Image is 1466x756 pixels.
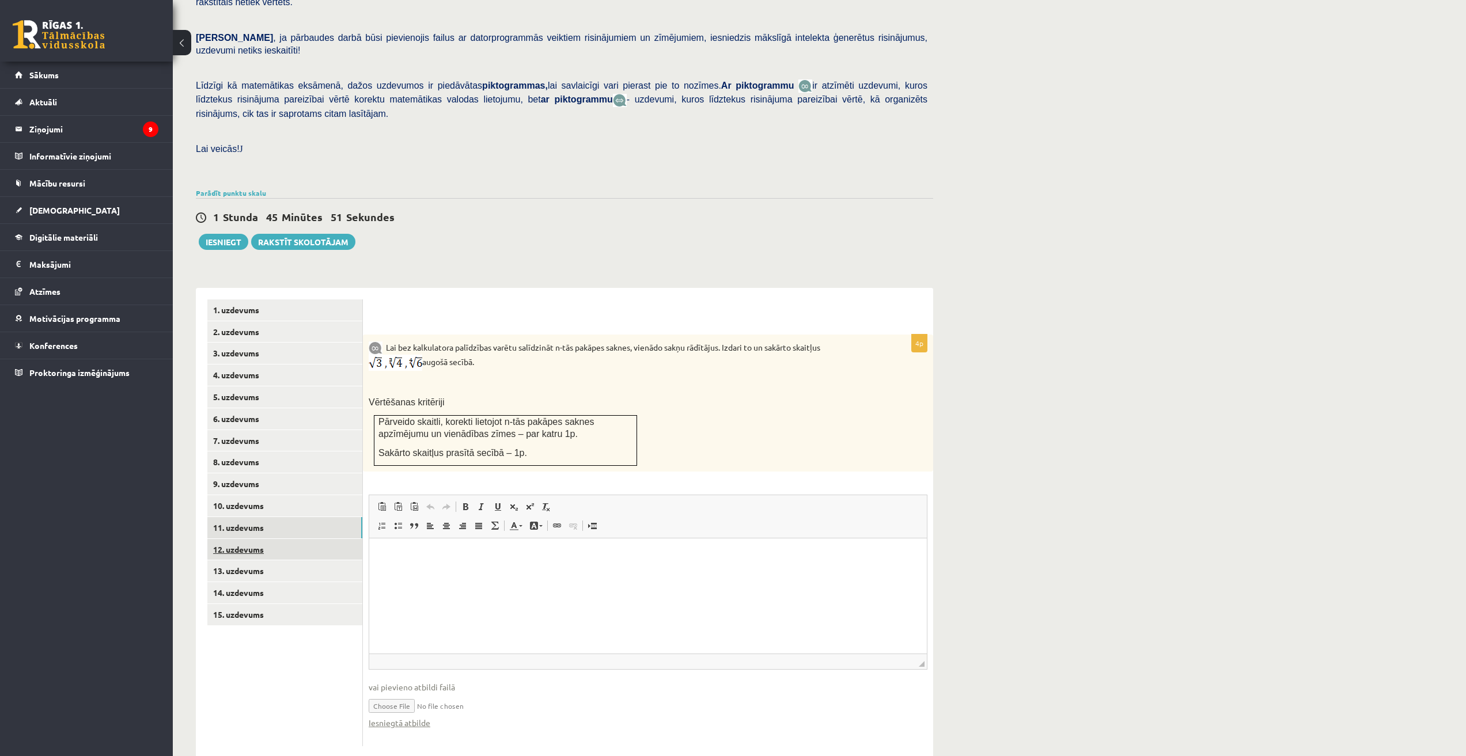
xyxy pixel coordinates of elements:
a: По ширине [471,518,487,533]
a: Motivācijas programma [15,305,158,332]
a: Rīgas 1. Tālmācības vidusskola [13,20,105,49]
a: Digitālie materiāli [15,224,158,250]
a: Подстрочный индекс [506,499,522,514]
span: 1 [213,210,219,223]
a: 14. uzdevums [207,582,362,603]
a: [DEMOGRAPHIC_DATA] [15,197,158,223]
span: Līdzīgi kā matemātikas eksāmenā, dažos uzdevumos ir piedāvātas lai savlaicīgi vari pierast pie to... [196,81,798,90]
legend: Ziņojumi [29,116,158,142]
a: По правому краю [454,518,471,533]
span: 51 [331,210,342,223]
a: Mācību resursi [15,170,158,196]
span: , ja pārbaudes darbā būsi pievienojis failus ar datorprogrammās veiktiem risinājumiem un zīmējumi... [196,33,927,55]
span: Stunda [223,210,258,223]
a: Aktuāli [15,89,158,115]
a: Вставить/Редактировать ссылку (Ctrl+K) [549,518,565,533]
a: 10. uzdevums [207,495,362,516]
a: 6. uzdevums [207,408,362,430]
a: Вставить / удалить нумерованный список [374,518,390,533]
span: Konferences [29,340,78,351]
a: 2. uzdevums [207,321,362,343]
span: 45 [266,210,278,223]
a: 8. uzdevums [207,451,362,473]
a: Ziņojumi9 [15,116,158,142]
a: Maksājumi [15,251,158,278]
a: По центру [438,518,454,533]
span: Proktoringa izmēģinājums [29,367,130,378]
a: Отменить (Ctrl+Z) [422,499,438,514]
span: [PERSON_NAME] [196,33,273,43]
a: 11. uzdevums [207,517,362,538]
a: Вставить разрыв страницы для печати [584,518,600,533]
a: 3. uzdevums [207,343,362,364]
a: Вставить только текст (Ctrl+Shift+V) [390,499,406,514]
a: 13. uzdevums [207,560,362,582]
span: Motivācijas programma [29,313,120,324]
span: Atzīmes [29,286,60,297]
a: Вставить из Word [406,499,422,514]
a: Цвет фона [526,518,546,533]
iframe: Визуальный текстовый редактор, wiswyg-editor-user-answer-47024904553360 [369,538,927,654]
a: Iesniegtā atbilde [369,717,430,729]
a: Konferences [15,332,158,359]
a: 12. uzdevums [207,539,362,560]
span: J [240,144,243,154]
p: Lai bez kalkulatora palīdzības varētu salīdzināt n-tās pakāpes saknes, vienādo sakņu rādītājus. I... [369,340,870,371]
a: Rakstīt skolotājam [251,234,355,250]
button: Iesniegt [199,234,248,250]
a: Atzīmes [15,278,158,305]
a: Подчеркнутый (Ctrl+U) [490,499,506,514]
span: - uzdevumi, kuros līdztekus risinājuma pareizībai vērtē, kā organizēts risinājums, cik tas ir sap... [196,94,927,118]
span: Перетащите для изменения размера [919,661,925,667]
legend: Maksājumi [29,251,158,278]
a: По левому краю [422,518,438,533]
a: 1. uzdevums [207,299,362,321]
a: Proktoringa izmēģinājums [15,359,158,386]
b: Ar piktogrammu [721,81,794,90]
a: Sākums [15,62,158,88]
span: Mācību resursi [29,178,85,188]
a: Математика [487,518,503,533]
b: ar piktogrammu [541,94,613,104]
a: Курсив (Ctrl+I) [473,499,490,514]
b: piktogrammas, [482,81,548,90]
span: Sakārto skaitļus prasītā secībā – 1p. [378,448,527,458]
span: Lai veicās! [196,144,240,154]
a: Informatīvie ziņojumi [15,143,158,169]
img: wKvN42sLe3LLwAAAABJRU5ErkJggg== [613,94,627,107]
span: Sākums [29,70,59,80]
a: 15. uzdevums [207,604,362,625]
a: Вставить / удалить маркированный список [390,518,406,533]
a: Убрать ссылку [565,518,581,533]
img: T8gnOeJl4mXEgX4DwmLlz7QgH1LAAAAAElFTkSuQmCC [369,355,422,371]
i: 9 [143,121,158,137]
span: Sekundes [346,210,395,223]
img: Balts.png [374,316,378,320]
a: Убрать форматирование [538,499,554,514]
img: JfuEzvunn4EvwAAAAASUVORK5CYII= [798,79,812,93]
a: 5. uzdevums [207,386,362,408]
span: Aktuāli [29,97,57,107]
img: 9k= [369,341,382,355]
a: Цвет текста [506,518,526,533]
a: Полужирный (Ctrl+B) [457,499,473,514]
a: 9. uzdevums [207,473,362,495]
a: Надстрочный индекс [522,499,538,514]
a: Цитата [406,518,422,533]
span: Vērtēšanas kritēriji [369,397,445,407]
span: Pārveido skaitli, korekti lietojot n-tās pakāpes saknes apzīmējumu un vienādības zīmes – par katr... [378,417,594,439]
p: 4p [911,334,927,352]
a: Вставить (Ctrl+V) [374,499,390,514]
span: Minūtes [282,210,323,223]
a: 7. uzdevums [207,430,362,451]
a: Parādīt punktu skalu [196,188,266,197]
span: vai pievieno atbildi failā [369,681,927,693]
span: [DEMOGRAPHIC_DATA] [29,205,120,215]
a: Повторить (Ctrl+Y) [438,499,454,514]
a: 4. uzdevums [207,364,362,386]
span: Digitālie materiāli [29,232,98,242]
legend: Informatīvie ziņojumi [29,143,158,169]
